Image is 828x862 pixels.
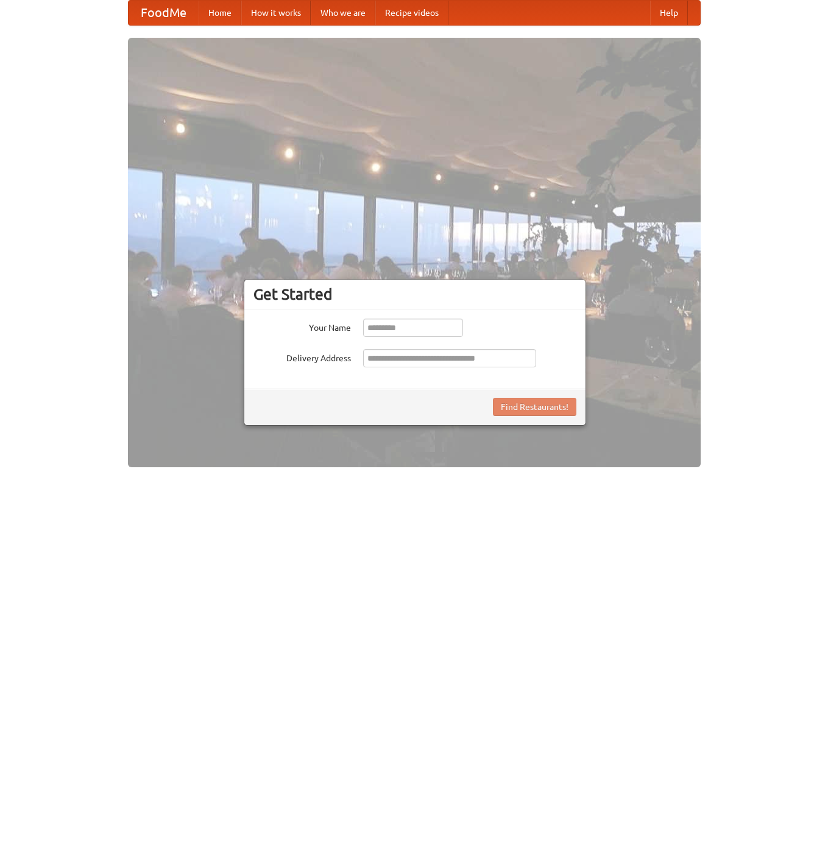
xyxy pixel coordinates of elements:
[129,1,199,25] a: FoodMe
[375,1,448,25] a: Recipe videos
[241,1,311,25] a: How it works
[311,1,375,25] a: Who we are
[253,319,351,334] label: Your Name
[253,285,576,303] h3: Get Started
[650,1,688,25] a: Help
[253,349,351,364] label: Delivery Address
[199,1,241,25] a: Home
[493,398,576,416] button: Find Restaurants!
